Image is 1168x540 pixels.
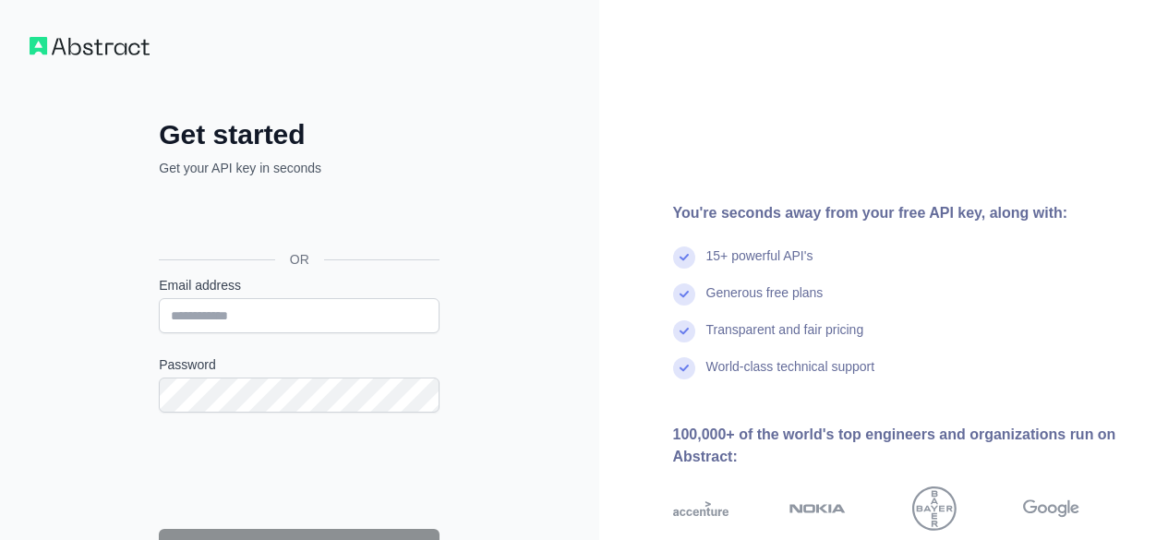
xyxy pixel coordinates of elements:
div: Transparent and fair pricing [706,320,864,357]
iframe: reCAPTCHA [159,435,440,507]
img: accenture [673,486,729,531]
h2: Get started [159,118,440,151]
div: Generous free plans [706,283,824,320]
div: 100,000+ of the world's top engineers and organizations run on Abstract: [673,424,1139,468]
iframe: Bouton "Se connecter avec Google" [150,198,445,238]
img: check mark [673,320,695,342]
label: Password [159,355,440,374]
img: check mark [673,357,695,379]
p: Get your API key in seconds [159,159,440,177]
span: OR [275,250,324,269]
div: You're seconds away from your free API key, along with: [673,202,1139,224]
label: Email address [159,276,440,294]
img: check mark [673,283,695,306]
img: bayer [912,486,957,531]
div: 15+ powerful API's [706,246,813,283]
img: Workflow [30,37,150,55]
div: World-class technical support [706,357,875,394]
img: check mark [673,246,695,269]
img: nokia [789,486,846,531]
img: google [1023,486,1079,531]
